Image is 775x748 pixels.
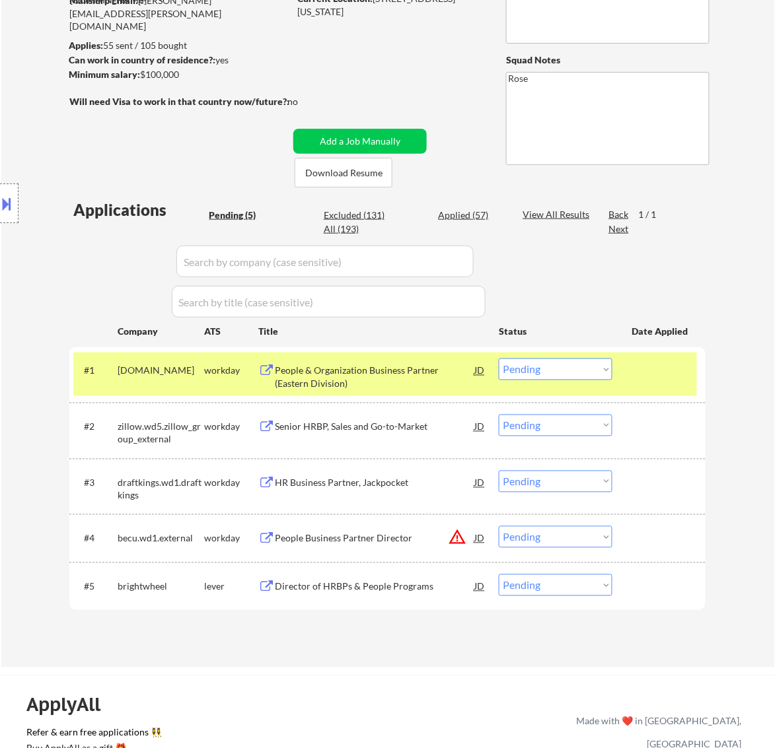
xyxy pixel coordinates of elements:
div: 55 sent / 105 bought [69,39,289,52]
div: All (193) [324,222,390,236]
div: #3 [84,477,107,490]
button: Download Resume [295,158,392,187]
div: JD [473,358,486,382]
div: Pending (5) [209,209,275,222]
div: JD [473,526,486,550]
div: brightwheel [118,580,204,594]
div: yes [69,53,285,67]
div: workday [204,532,258,545]
div: zillow.wd5.zillow_group_external [118,421,204,446]
button: Add a Job Manually [293,129,427,154]
a: Refer & earn free applications 👯‍♀️ [26,728,301,742]
strong: Can work in country of residence?: [69,54,215,65]
div: #2 [84,421,107,434]
div: Squad Notes [506,53,710,67]
div: People & Organization Business Partner (Eastern Division) [275,364,474,390]
div: Date Applied [632,325,690,338]
div: View All Results [523,208,593,221]
div: workday [204,421,258,434]
strong: Minimum salary: [69,69,140,80]
div: ATS [204,325,258,338]
input: Search by title (case sensitive) [172,286,486,318]
div: People Business Partner Director [275,532,474,545]
div: [DOMAIN_NAME] [118,364,204,378]
div: #5 [84,580,107,594]
div: JD [473,574,486,598]
div: lever [204,580,258,594]
div: #4 [84,532,107,545]
div: draftkings.wd1.draftkings [118,477,204,502]
div: becu.wd1.external [118,532,204,545]
div: Applied (57) [438,209,504,222]
div: JD [473,471,486,494]
div: Company [118,325,204,338]
div: ApplyAll [26,694,116,716]
strong: Applies: [69,40,103,51]
div: Senior HRBP, Sales and Go-to-Market [275,421,474,434]
div: JD [473,415,486,438]
div: $100,000 [69,68,289,81]
div: Back [609,208,630,221]
div: HR Business Partner, Jackpocket [275,477,474,490]
div: #1 [84,364,107,378]
div: 1 / 1 [638,208,669,221]
div: Next [609,222,630,236]
input: Search by company (case sensitive) [176,246,474,277]
div: workday [204,364,258,378]
div: no [287,95,325,108]
button: warning_amber [448,528,466,547]
div: Director of HRBPs & People Programs [275,580,474,594]
div: workday [204,477,258,490]
div: Title [258,325,486,338]
div: Excluded (131) [324,209,390,222]
div: Status [499,319,612,343]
